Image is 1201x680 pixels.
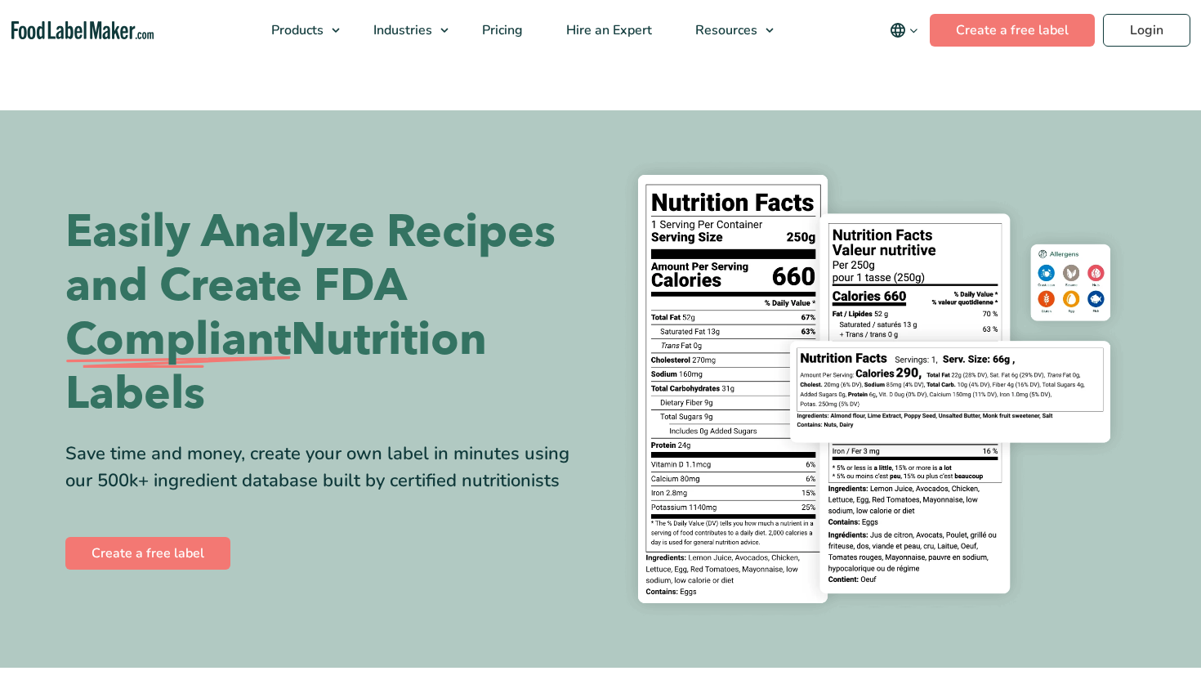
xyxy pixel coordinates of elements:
[930,14,1095,47] a: Create a free label
[1103,14,1190,47] a: Login
[65,313,291,367] span: Compliant
[266,21,325,39] span: Products
[477,21,525,39] span: Pricing
[65,537,230,570] a: Create a free label
[65,205,588,421] h1: Easily Analyze Recipes and Create FDA Nutrition Labels
[65,441,588,494] div: Save time and money, create your own label in minutes using our 500k+ ingredient database built b...
[561,21,654,39] span: Hire an Expert
[690,21,759,39] span: Resources
[368,21,434,39] span: Industries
